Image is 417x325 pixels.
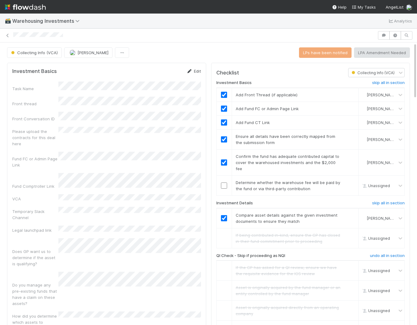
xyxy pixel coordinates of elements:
span: [PERSON_NAME] [367,137,397,142]
span: Unassigned [361,288,390,293]
span: Unassigned [361,268,390,273]
button: LPs have been notified [299,47,352,58]
div: Legal launchpad link [12,227,58,233]
div: Temporary Slack Channel [12,208,58,221]
span: [PERSON_NAME] [367,93,397,97]
img: avatar_18c010e4-930e-4480-823a-7726a265e9dd.png [361,120,366,125]
h5: Investment Basics [12,68,57,74]
span: [PERSON_NAME] [367,216,397,220]
img: avatar_18c010e4-930e-4480-823a-7726a265e9dd.png [361,137,366,142]
span: Asset is originally acquired by the fund manager or an entity controlled by the fund manager [236,285,340,296]
a: My Tasks [352,4,376,10]
div: Fund FC or Admin Page Link [12,156,58,168]
span: Determine whether the warehouse fee will be paid by the fund or via third-party contribution [236,180,340,191]
button: [PERSON_NAME] [64,47,112,58]
div: Front Conversation ID [12,116,58,122]
span: Collecting Info (VCA) [350,70,395,75]
span: Ensure all details have been correctly mapped from the submission form [236,134,335,145]
span: Unassigned [361,183,390,188]
span: Compare asset details against the given investment documents to ensure they match [236,213,337,224]
h6: Investment Details [216,201,253,206]
span: [PERSON_NAME] [367,106,397,111]
span: Add Fund FC or Admin Page Link [236,106,299,111]
span: [PERSON_NAME] [77,50,108,55]
a: skip all in section [372,80,405,88]
img: avatar_18c010e4-930e-4480-823a-7726a265e9dd.png [361,160,366,165]
div: Fund Comptroller Link [12,183,58,189]
span: [PERSON_NAME] [367,160,397,165]
img: avatar_18c010e4-930e-4480-823a-7726a265e9dd.png [361,216,366,221]
img: logo-inverted-e16ddd16eac7371096b0.svg [5,2,46,12]
span: If the GP has asked for a QI review, ensure we have the requisite evidence for the IOS review [236,265,337,276]
div: Help [332,4,347,10]
span: Unassigned [361,236,390,240]
h6: skip all in section [372,80,405,85]
span: Warehousing Investments [12,18,83,24]
div: VCA [12,196,58,202]
a: Analytics [388,17,412,25]
img: avatar_18c010e4-930e-4480-823a-7726a265e9dd.png [406,4,412,10]
h6: skip all in section [372,201,405,206]
span: Confirm the fund has adequate contributed capital to cover the warehoused investments and the $2,... [236,154,339,171]
img: avatar_18c010e4-930e-4480-823a-7726a265e9dd.png [361,92,366,97]
div: Do you manage any pre-existing funds that have a claim on these assets? [12,282,58,307]
a: skip all in section [372,201,405,208]
span: My Tasks [352,5,376,10]
span: Add Front Thread (if applicable) [236,92,297,97]
a: undo all in section [370,253,405,261]
a: Edit [187,69,201,74]
h6: undo all in section [370,253,405,258]
h5: Checklist [216,70,239,76]
div: Task Name [12,86,58,92]
h6: QI Check - Skip if proceeding as NQI [216,253,285,258]
img: avatar_18c010e4-930e-4480-823a-7726a265e9dd.png [361,106,366,111]
img: avatar_18c010e4-930e-4480-823a-7726a265e9dd.png [69,50,76,56]
span: Unassigned [361,308,390,313]
h6: Investment Basics [216,80,252,85]
div: Does GP want us to determine if the asset is qualifying? [12,248,58,267]
span: AngelList [386,5,403,10]
span: [PERSON_NAME] [367,120,397,125]
span: Add Fund CT Link [236,120,270,125]
div: Please upload the contracts for this deal here [12,128,58,147]
button: LPA Amendment Needed [354,47,410,58]
span: 🗃️ [5,18,11,23]
span: Asset is originally acquired directly from an operating company [236,305,339,316]
div: Front thread [12,101,58,107]
span: If being contributed in-kind, ensure the GP has closed in their fund commitment prior to proceeding [236,233,340,244]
